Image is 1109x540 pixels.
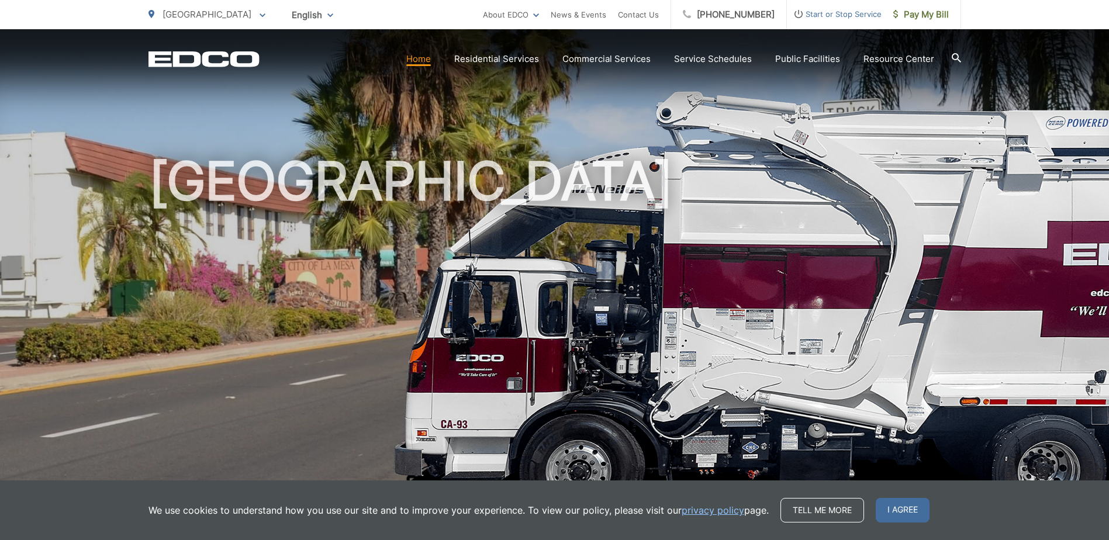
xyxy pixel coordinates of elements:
[148,503,769,517] p: We use cookies to understand how you use our site and to improve your experience. To view our pol...
[863,52,934,66] a: Resource Center
[562,52,651,66] a: Commercial Services
[163,9,251,20] span: [GEOGRAPHIC_DATA]
[780,498,864,522] a: Tell me more
[283,5,342,25] span: English
[454,52,539,66] a: Residential Services
[406,52,431,66] a: Home
[148,51,260,67] a: EDCD logo. Return to the homepage.
[775,52,840,66] a: Public Facilities
[483,8,539,22] a: About EDCO
[682,503,744,517] a: privacy policy
[876,498,930,522] span: I agree
[893,8,949,22] span: Pay My Bill
[618,8,659,22] a: Contact Us
[551,8,606,22] a: News & Events
[148,152,961,522] h1: [GEOGRAPHIC_DATA]
[674,52,752,66] a: Service Schedules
